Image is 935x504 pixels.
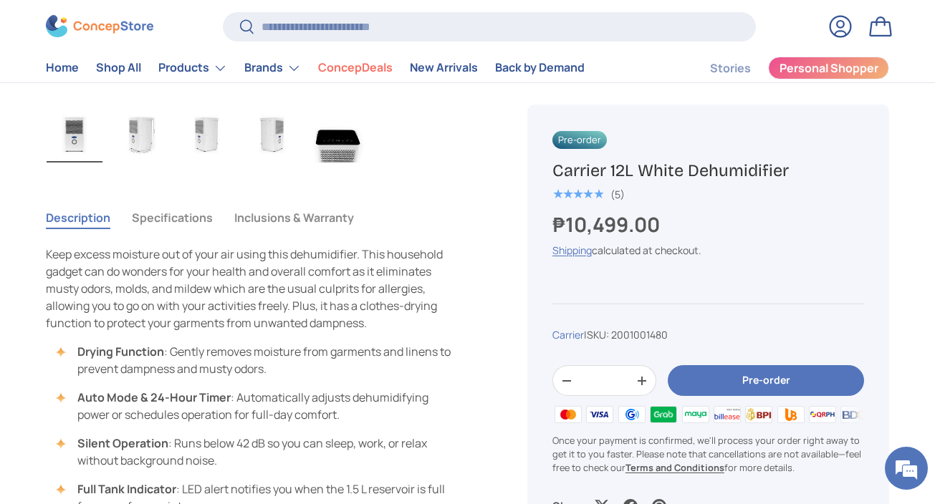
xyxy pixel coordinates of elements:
button: Inclusions & Warranty [234,201,354,234]
span: SKU: [587,328,609,341]
img: carrier-dehumidifier-12-liter-right-side-view-concepstore [244,105,300,163]
summary: Brands [236,54,310,82]
button: Description [46,201,110,234]
img: visa [584,403,615,425]
div: Chat with us now [75,80,241,99]
img: carrier-dehumidifier-12-liter-left-side-view-concepstore [178,105,234,163]
img: carrier-dehumidifier-12-liter-full-view-concepstore [47,105,102,163]
button: Specifications [132,201,213,234]
a: Back by Demand [495,54,585,82]
img: qrph [807,403,838,425]
summary: Products [150,54,236,82]
a: New Arrivals [410,54,478,82]
div: 5.0 out of 5.0 stars [552,188,603,200]
img: billease [711,403,743,425]
a: Shipping [552,243,592,257]
strong: Silent Operation [77,435,168,451]
h1: Carrier 12L White Dehumidifier [552,160,864,182]
span: | [584,328,668,341]
img: bpi [743,403,775,425]
textarea: Type your message and hit 'Enter' [7,344,273,394]
img: maya [679,403,711,425]
img: gcash [616,403,648,425]
a: Shop All [96,54,141,82]
img: carrier-dehumidifier-12-liter-left-side-with-dimensions-view-concepstore [112,105,168,163]
img: bdo [838,403,870,425]
nav: Secondary [676,54,889,82]
p: Once your payment is confirmed, we'll process your order right away to get it to you faster. Plea... [552,434,864,475]
a: Home [46,54,79,82]
p: Keep excess moisture out of your air using this dehumidifier. This household gadget can do wonder... [46,246,459,331]
a: Stories [710,54,751,82]
span: We're online! [83,157,198,301]
div: Minimize live chat window [235,7,269,42]
a: Terms and Conditions [625,461,724,474]
strong: ₱10,499.00 [552,211,663,238]
li: : Runs below 42 dB so you can sleep, work, or relax without background noise. [60,435,459,469]
img: ConcepStore [46,16,153,38]
a: Carrier [552,328,584,341]
a: Personal Shopper [768,57,889,79]
span: Pre-order [552,131,607,149]
a: ConcepDeals [318,54,393,82]
li: : Automatically adjusts dehumidifying power or schedules operation for full-day comfort. [60,389,459,423]
div: (5) [610,189,625,200]
a: 5.0 out of 5.0 stars (5) [552,185,625,201]
img: master [552,403,584,425]
img: ubp [775,403,806,425]
span: ★★★★★ [552,187,603,201]
strong: Full Tank Indicator [77,481,176,497]
img: carrier-dehumidifier-12-liter-top-with-buttons-view-concepstore [310,105,366,163]
div: calculated at checkout. [552,243,864,258]
nav: Primary [46,54,585,82]
img: grabpay [648,403,679,425]
button: Pre-order [668,366,864,397]
span: Personal Shopper [780,63,878,74]
strong: Drying Function [77,344,164,359]
li: : Gently removes moisture from garments and linens to prevent dampness and musty odors. [60,343,459,377]
span: 2001001480 [611,328,668,341]
strong: Auto Mode & 24-Hour Timer [77,389,231,405]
